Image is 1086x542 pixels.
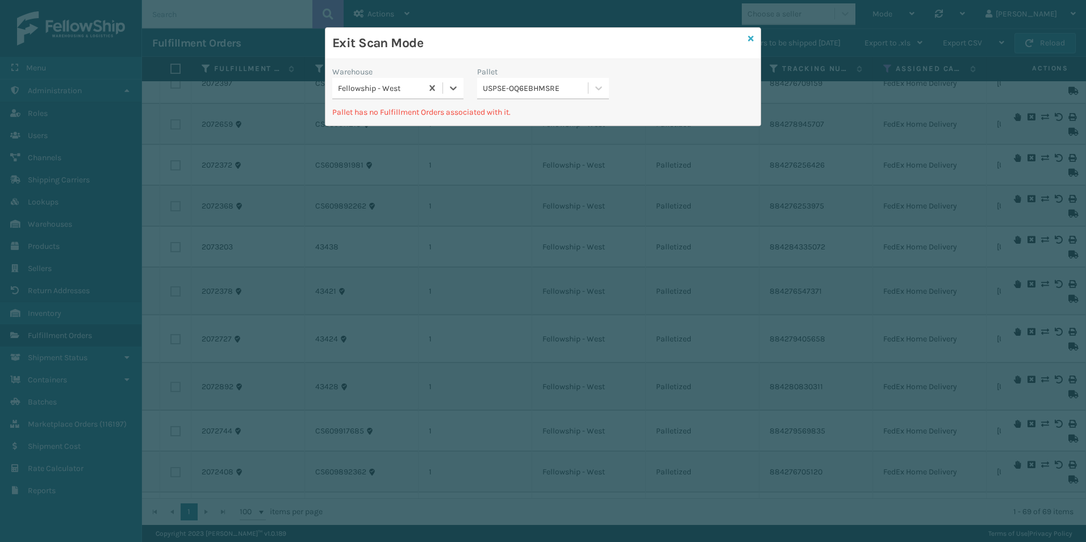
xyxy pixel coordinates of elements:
p: Pallet has no Fulfillment Orders associated with it. [332,106,754,118]
div: USPSE-OQ6EBHMSRE [483,82,588,94]
label: Warehouse [332,66,373,78]
div: Fellowship - West [338,82,423,94]
h3: Exit Scan Mode [332,35,744,52]
label: Pallet [477,66,498,78]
